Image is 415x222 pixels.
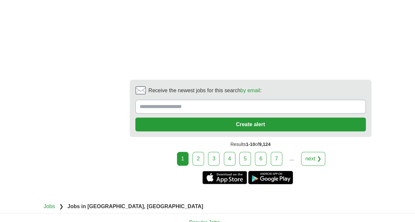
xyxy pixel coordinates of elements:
a: 7 [271,152,282,166]
div: 1 [177,152,189,166]
a: by email [240,88,260,93]
a: 2 [192,152,204,166]
strong: Jobs in [GEOGRAPHIC_DATA], [GEOGRAPHIC_DATA] [67,204,203,209]
span: 1-10 [246,142,255,147]
a: Jobs [44,204,55,209]
a: Get the iPhone app [202,171,247,184]
a: 4 [224,152,235,166]
a: 6 [255,152,266,166]
div: Results of [130,137,371,152]
span: Receive the newest jobs for this search : [149,87,261,95]
span: ❯ [59,204,63,209]
a: next ❯ [301,152,326,166]
button: Create alert [135,118,366,131]
a: 3 [208,152,220,166]
a: Get the Android app [248,171,293,184]
span: 9,124 [259,142,270,147]
a: 5 [239,152,251,166]
div: ... [285,152,298,165]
